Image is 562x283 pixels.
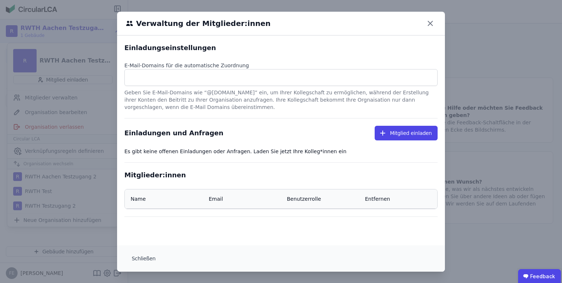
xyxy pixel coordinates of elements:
[375,126,438,140] button: Mitglied einladen
[124,148,438,155] div: Es gibt keine offenen Einladungen oder Anfragen. Laden Sie jetzt Ihre Kolleg*innen ein
[124,86,438,111] div: Geben Sie E-Mail-Domains wie “@[DOMAIN_NAME]” ein, um Ihrer Kollegschaft zu ermöglichen, während ...
[126,251,161,266] button: Schließen
[365,195,390,203] div: Entfernen
[124,62,438,69] div: E-Mail-Domains für die automatische Zuordnung
[287,195,321,203] div: Benutzerrolle
[133,18,270,29] h6: Verwaltung der Mitglieder:innen
[209,195,223,203] div: Email
[124,43,438,53] div: Einladungseinstellungen
[124,170,438,180] div: Mitglieder:innen
[131,195,146,203] div: Name
[124,128,224,138] div: Einladungen und Anfragen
